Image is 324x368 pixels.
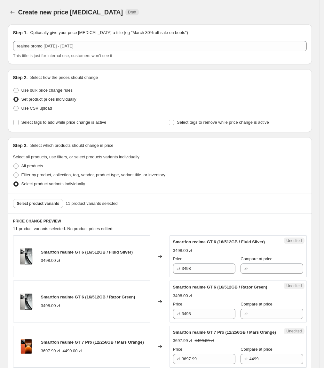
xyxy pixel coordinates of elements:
span: Smartfon realme GT 6 (16/512GB / Razor Green) [173,285,267,289]
span: Unedited [286,238,302,243]
span: Compare at price [241,302,273,306]
span: Create new price [MEDICAL_DATA] [18,9,123,16]
span: Smartfon realme GT 7 Pro (12/256GB / Mars Orange) [41,340,144,345]
span: All products [21,163,43,168]
span: Select product variants [17,201,59,206]
span: zł [244,356,247,361]
img: 16513_realme-GT6-Silver-1-1600px_80x.png [17,247,36,266]
div: 3697.99 zł [41,348,60,354]
img: 16513_realme-GT6-Silver-1-1600px_80x.png [17,292,36,311]
p: Select how the prices should change [30,74,98,81]
span: Unedited [286,329,302,334]
h2: Step 2. [13,74,28,81]
span: zł [177,266,180,271]
span: Compare at price [241,256,273,261]
h2: Step 1. [13,29,28,36]
span: Use CSV upload [21,106,52,111]
span: Smartfon realme GT 7 Pro (12/256GB / Mars Orange) [173,330,276,335]
span: zł [177,311,180,316]
div: 3498.00 zł [173,247,192,254]
span: zł [244,311,247,316]
strike: 4499.00 zł [63,348,82,354]
p: Optionally give your price [MEDICAL_DATA] a title (eg "March 30% off sale on boots") [30,29,188,36]
span: This title is just for internal use, customers won't see it [13,53,112,58]
span: zł [244,266,247,271]
span: Draft [128,10,136,15]
span: Price [173,347,183,352]
span: Compare at price [241,347,273,352]
span: zł [177,356,180,361]
p: Select which products should change in price [30,142,113,149]
div: 3498.00 zł [41,257,60,264]
strike: 4499.00 zł [195,338,214,344]
h2: Step 3. [13,142,28,149]
input: 30% off holiday sale [13,41,307,51]
span: Set product prices individually [21,97,76,102]
span: Select all products, use filters, or select products variants individually [13,155,139,159]
span: Price [173,256,183,261]
span: Select tags to add while price change is active [21,120,107,125]
div: 3498.00 zł [173,293,192,299]
button: Select product variants [13,199,63,208]
span: 11 product variants selected. No product prices edited: [13,226,114,231]
div: 3498.00 zł [41,303,60,309]
span: Use bulk price change rules [21,88,73,93]
h6: PRICE CHANGE PREVIEW [13,219,307,224]
span: Filter by product, collection, tag, vendor, product type, variant title, or inventory [21,172,165,177]
div: 3697.99 zł [173,338,192,344]
span: Smartfon realme GT 6 (16/512GB / Razor Green) [41,295,135,299]
span: Price [173,302,183,306]
button: Price change jobs [8,8,17,17]
span: 11 product variants selected [66,200,118,207]
span: Select tags to remove while price change is active [177,120,269,125]
span: Smartfon realme GT 6 (16/512GB / Fluid Silver) [173,239,265,244]
span: Smartfon realme GT 6 (16/512GB / Fluid Silver) [41,250,133,255]
span: Unedited [286,283,302,289]
span: Select product variants individually [21,181,85,186]
img: 19663_GT7_Pro_Mars_Orange_PDP_front-and-back_80x.png [17,337,36,356]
